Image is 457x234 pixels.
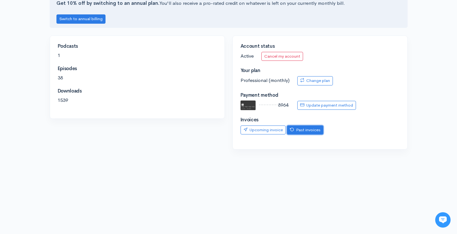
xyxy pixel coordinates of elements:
p: Find an answer quickly [9,110,120,117]
a: Change plan [297,76,333,85]
a: Switch to annual billing [56,15,106,21]
a: Upcoming invoice [241,125,286,135]
p: 1539 [58,97,217,104]
p: 1 [58,52,217,59]
iframe: gist-messenger-bubble-iframe [435,212,451,228]
a: Update payment method [297,101,356,110]
h4: Episodes [58,66,217,71]
p: Active [241,52,400,61]
p: Professional (monthly) [241,76,400,85]
a: Cancel my account [261,52,303,61]
img: default.svg [241,101,256,110]
h4: Account status [241,44,400,49]
h1: Hi 👋 [10,31,119,41]
a: Past invoices [287,125,323,135]
h4: Your plan [241,68,400,73]
button: Switch to annual billing [56,14,106,24]
h2: Just let us know if you need anything and we'll be happy to help! 🙂 [10,43,119,73]
h4: Podcasts [58,44,217,49]
input: Search articles [19,120,114,133]
p: 38 [58,74,217,82]
span: ············8964 [259,102,288,108]
button: New conversation [10,85,118,98]
span: New conversation [41,89,77,94]
h4: Downloads [58,88,217,94]
h4: Invoices [241,117,400,123]
h4: Payment method [241,93,400,98]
